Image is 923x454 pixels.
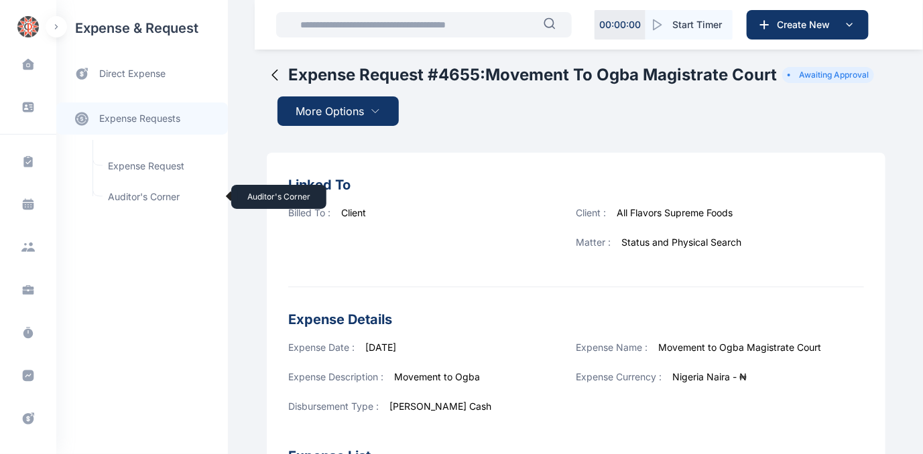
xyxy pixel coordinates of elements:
button: Create New [747,10,869,40]
span: Client : [576,207,607,218]
span: Auditor's Corner [100,184,221,210]
span: Client [341,207,366,218]
button: Start Timer [645,10,733,40]
a: expense requests [56,102,228,135]
span: Movement to Ogba Magistrate Court [659,342,822,353]
a: Expense Request [100,153,221,179]
span: direct expense [99,67,166,81]
span: Matter : [576,236,611,248]
div: expense requests [56,92,228,135]
span: Billed To : [288,207,330,218]
h3: Linked To [288,174,864,196]
a: direct expense [56,56,228,92]
span: Status and Physical Search [622,236,742,248]
span: Expense Currency : [576,371,662,382]
a: Auditor's CornerAuditor's Corner [100,184,221,210]
span: Movement to Ogba [394,371,480,382]
span: Create New [772,18,841,31]
span: All Flavors Supreme Foods [617,207,733,218]
span: Disbursement Type : [288,400,379,412]
button: Expense Request #4655:Movement to Ogba Magistrate CourtAwaiting Approval [267,64,874,86]
span: Expense Description : [288,371,383,382]
li: Awaiting Approval [788,70,869,80]
span: Expense Name : [576,342,648,353]
span: Start Timer [672,18,722,31]
span: [DATE] [365,342,396,353]
span: Expense Date : [288,342,355,353]
span: More Options [296,103,365,119]
h2: Expense Request # 4655 : Movement to Ogba Magistrate Court [288,64,777,86]
p: 00 : 00 : 00 [599,18,641,31]
span: Nigeria Naira - ₦ [673,371,747,382]
span: [PERSON_NAME] Cash [389,400,491,412]
h3: Expense Details [288,309,864,330]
